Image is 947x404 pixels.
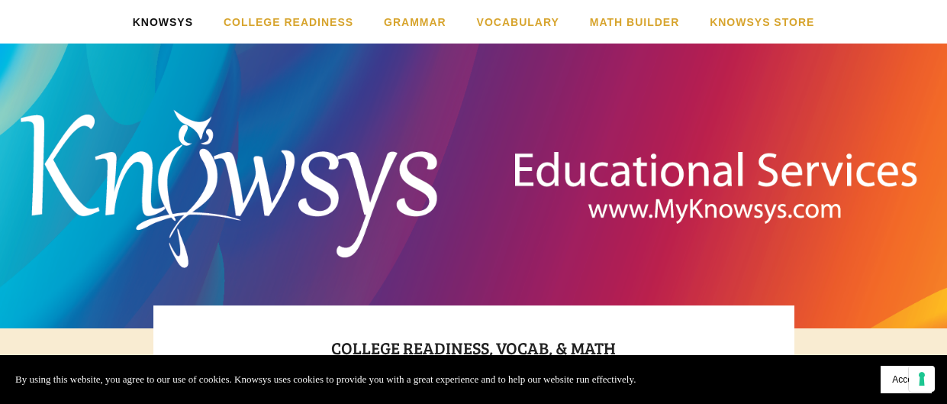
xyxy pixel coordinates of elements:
button: Accept [881,366,932,393]
h1: College readiness, Vocab, & Math [193,334,755,389]
p: By using this website, you agree to our use of cookies. Knowsys uses cookies to provide you with ... [15,371,636,388]
span: Accept [892,374,920,385]
button: Your consent preferences for tracking technologies [909,366,935,392]
a: Knowsys Educational Services [262,66,685,273]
